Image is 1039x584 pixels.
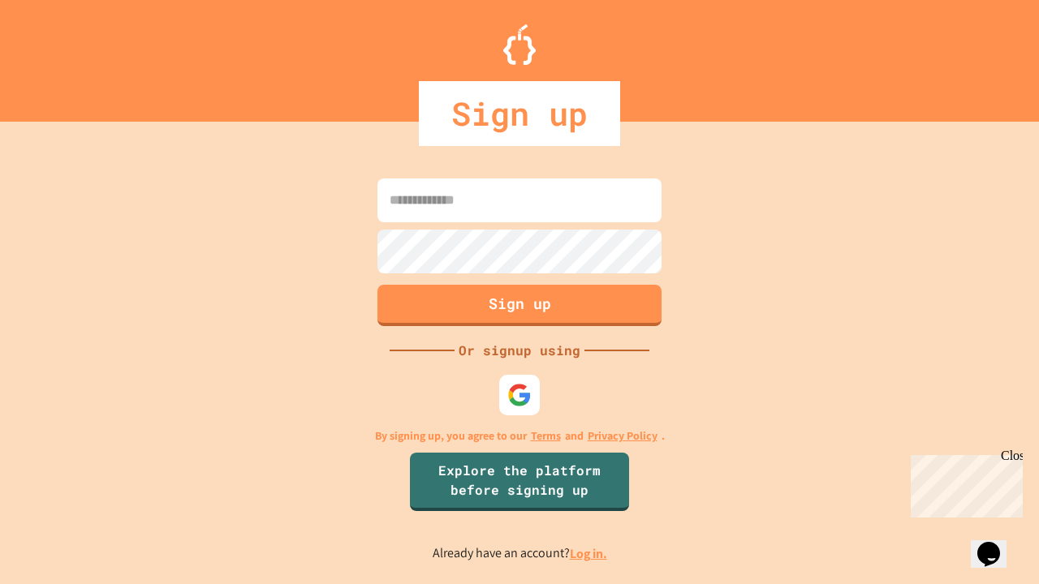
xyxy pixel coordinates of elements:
[455,341,584,360] div: Or signup using
[570,545,607,562] a: Log in.
[531,427,561,444] a: Terms
[433,543,607,564] p: Already have an account?
[588,427,657,444] a: Privacy Policy
[971,519,1023,568] iframe: chat widget
[904,449,1023,517] iframe: chat widget
[419,81,620,146] div: Sign up
[377,285,662,326] button: Sign up
[503,24,536,65] img: Logo.svg
[507,383,532,407] img: google-icon.svg
[410,453,629,511] a: Explore the platform before signing up
[375,427,665,444] p: By signing up, you agree to our and .
[6,6,112,103] div: Chat with us now!Close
